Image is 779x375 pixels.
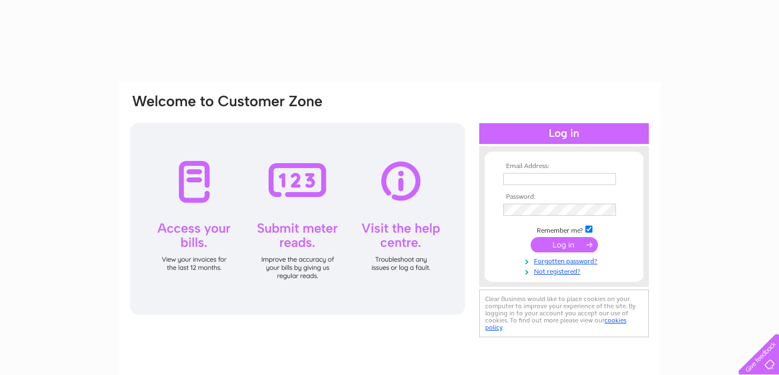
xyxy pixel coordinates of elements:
[501,163,627,170] th: Email Address:
[531,237,598,252] input: Submit
[485,316,626,331] a: cookies policy
[503,266,627,276] a: Not registered?
[503,255,627,266] a: Forgotten password?
[501,193,627,201] th: Password:
[479,290,649,337] div: Clear Business would like to place cookies on your computer to improve your experience of the sit...
[501,224,627,235] td: Remember me?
